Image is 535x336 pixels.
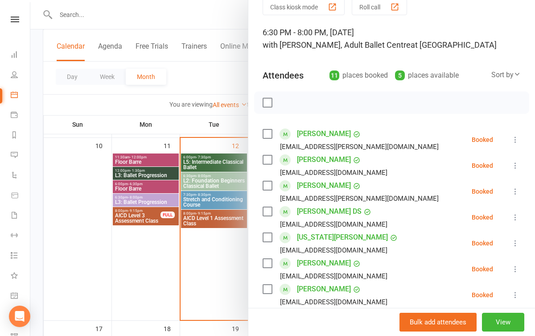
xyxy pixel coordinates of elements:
[263,69,304,82] div: Attendees
[482,313,524,332] button: View
[297,178,351,193] a: [PERSON_NAME]
[399,313,477,332] button: Bulk add attendees
[11,126,31,146] a: Reports
[11,266,31,286] a: What's New
[280,193,439,204] div: [EMAIL_ADDRESS][PERSON_NAME][DOMAIN_NAME]
[297,256,351,270] a: [PERSON_NAME]
[11,46,31,66] a: Dashboard
[11,186,31,206] a: Product Sales
[297,127,351,141] a: [PERSON_NAME]
[472,188,493,195] div: Booked
[280,296,387,308] div: [EMAIL_ADDRESS][DOMAIN_NAME]
[472,292,493,298] div: Booked
[280,270,387,282] div: [EMAIL_ADDRESS][DOMAIN_NAME]
[472,266,493,272] div: Booked
[297,153,351,167] a: [PERSON_NAME]
[11,86,31,106] a: Calendar
[263,40,411,50] span: with [PERSON_NAME], Adult Ballet Centre
[297,204,362,219] a: [PERSON_NAME] DS
[329,71,339,80] div: 11
[395,71,405,80] div: 5
[297,230,388,245] a: [US_STATE][PERSON_NAME]
[329,69,388,82] div: places booked
[395,69,459,82] div: places available
[263,26,521,51] div: 6:30 PM - 8:00 PM, [DATE]
[11,106,31,126] a: Payments
[491,69,521,81] div: Sort by
[472,137,493,143] div: Booked
[280,245,387,256] div: [EMAIL_ADDRESS][DOMAIN_NAME]
[472,162,493,169] div: Booked
[297,282,351,296] a: [PERSON_NAME]
[411,40,497,50] span: at [GEOGRAPHIC_DATA]
[9,306,30,327] div: Open Intercom Messenger
[280,167,387,178] div: [EMAIL_ADDRESS][DOMAIN_NAME]
[280,141,439,153] div: [EMAIL_ADDRESS][PERSON_NAME][DOMAIN_NAME]
[11,286,31,307] a: General attendance kiosk mode
[472,240,493,246] div: Booked
[472,214,493,220] div: Booked
[280,219,387,230] div: [EMAIL_ADDRESS][DOMAIN_NAME]
[11,66,31,86] a: People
